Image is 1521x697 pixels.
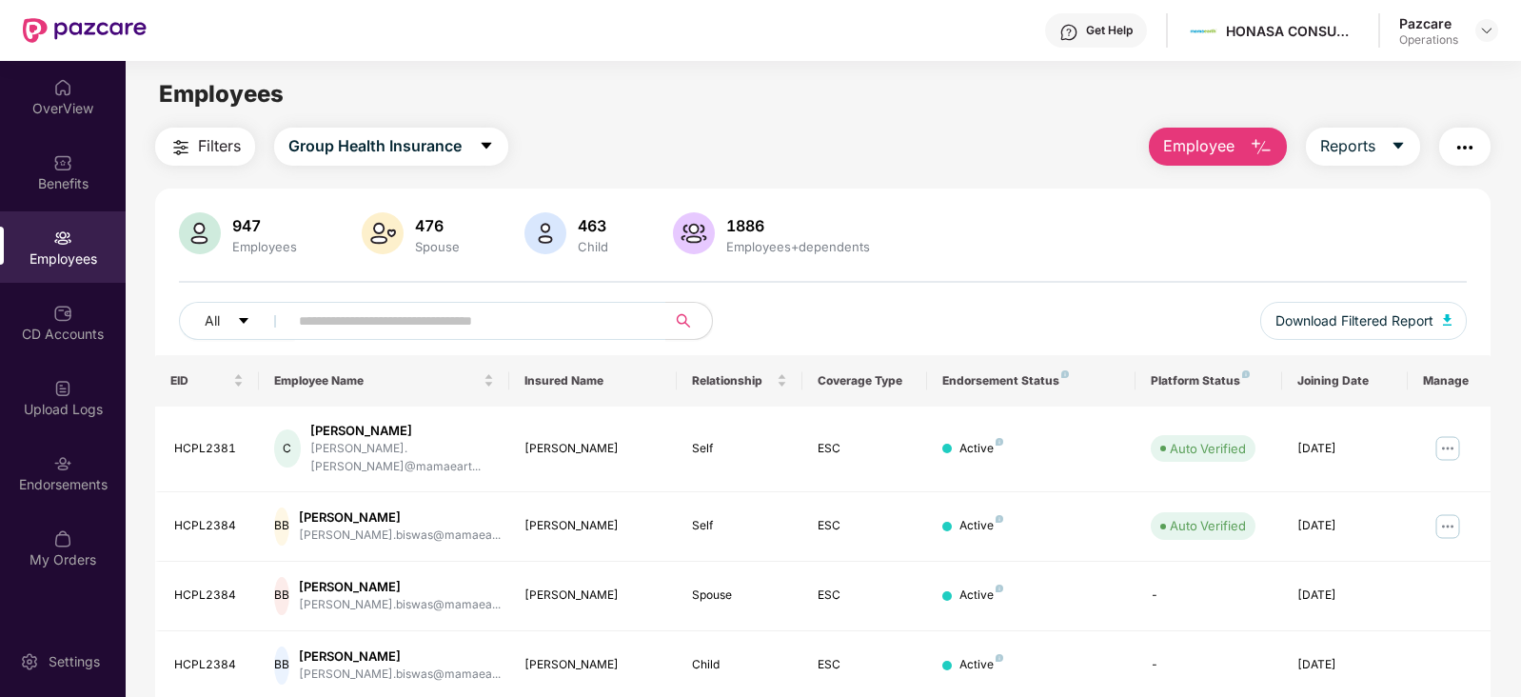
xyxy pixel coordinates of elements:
[996,515,1003,523] img: svg+xml;base64,PHN2ZyB4bWxucz0iaHR0cDovL3d3dy53My5vcmcvMjAwMC9zdmciIHdpZHRoPSI4IiBoZWlnaHQ9IjgiIH...
[1282,355,1408,407] th: Joining Date
[23,18,147,43] img: New Pazcare Logo
[1250,136,1273,159] img: svg+xml;base64,PHN2ZyB4bWxucz0iaHR0cDovL3d3dy53My5vcmcvMjAwMC9zdmciIHhtbG5zOnhsaW5rPSJodHRwOi8vd3...
[155,128,255,166] button: Filters
[228,216,301,235] div: 947
[1170,516,1246,535] div: Auto Verified
[1306,128,1420,166] button: Reportscaret-down
[942,373,1120,388] div: Endorsement Status
[228,239,301,254] div: Employees
[274,647,289,685] div: BB
[1151,373,1267,388] div: Platform Status
[299,578,501,596] div: [PERSON_NAME]
[20,652,39,671] img: svg+xml;base64,PHN2ZyBpZD0iU2V0dGluZy0yMHgyMCIgeG1sbnM9Imh0dHA6Ly93d3cudzMub3JnLzIwMDAvc3ZnIiB3aW...
[53,153,72,172] img: svg+xml;base64,PHN2ZyBpZD0iQmVuZWZpdHMiIHhtbG5zPSJodHRwOi8vd3d3LnczLm9yZy8yMDAwL3N2ZyIgd2lkdGg9Ij...
[677,355,802,407] th: Relationship
[53,78,72,97] img: svg+xml;base64,PHN2ZyBpZD0iSG9tZSIgeG1sbnM9Imh0dHA6Ly93d3cudzMub3JnLzIwMDAvc3ZnIiB3aWR0aD0iMjAiIG...
[1086,23,1133,38] div: Get Help
[53,454,72,473] img: svg+xml;base64,PHN2ZyBpZD0iRW5kb3JzZW1lbnRzIiB4bWxucz0iaHR0cDovL3d3dy53My5vcmcvMjAwMC9zdmciIHdpZH...
[959,440,1003,458] div: Active
[1399,14,1458,32] div: Pazcare
[959,587,1003,605] div: Active
[509,355,676,407] th: Insured Name
[665,302,713,340] button: search
[1443,314,1452,326] img: svg+xml;base64,PHN2ZyB4bWxucz0iaHR0cDovL3d3dy53My5vcmcvMjAwMC9zdmciIHhtbG5zOnhsaW5rPSJodHRwOi8vd3...
[274,128,508,166] button: Group Health Insurancecaret-down
[1059,23,1078,42] img: svg+xml;base64,PHN2ZyBpZD0iSGVscC0zMngzMiIgeG1sbnM9Imh0dHA6Ly93d3cudzMub3JnLzIwMDAvc3ZnIiB3aWR0aD...
[1170,439,1246,458] div: Auto Verified
[155,355,260,407] th: EID
[996,585,1003,592] img: svg+xml;base64,PHN2ZyB4bWxucz0iaHR0cDovL3d3dy53My5vcmcvMjAwMC9zdmciIHdpZHRoPSI4IiBoZWlnaHQ9IjgiIH...
[169,136,192,159] img: svg+xml;base64,PHN2ZyB4bWxucz0iaHR0cDovL3d3dy53My5vcmcvMjAwMC9zdmciIHdpZHRoPSIyNCIgaGVpZ2h0PSIyNC...
[996,654,1003,662] img: svg+xml;base64,PHN2ZyB4bWxucz0iaHR0cDovL3d3dy53My5vcmcvMjAwMC9zdmciIHdpZHRoPSI4IiBoZWlnaHQ9IjgiIH...
[53,379,72,398] img: svg+xml;base64,PHN2ZyBpZD0iVXBsb2FkX0xvZ3MiIGRhdGEtbmFtZT0iVXBsb2FkIExvZ3MiIHhtbG5zPSJodHRwOi8vd3...
[818,587,913,605] div: ESC
[1408,355,1491,407] th: Manage
[524,587,661,605] div: [PERSON_NAME]
[1226,22,1359,40] div: HONASA CONSUMER LIMITED
[237,314,250,329] span: caret-down
[1432,511,1463,542] img: manageButton
[802,355,928,407] th: Coverage Type
[692,587,787,605] div: Spouse
[1297,440,1393,458] div: [DATE]
[524,440,661,458] div: [PERSON_NAME]
[1275,310,1433,331] span: Download Filtered Report
[1297,517,1393,535] div: [DATE]
[1391,138,1406,155] span: caret-down
[310,440,495,476] div: [PERSON_NAME].[PERSON_NAME]@mamaeart...
[665,313,702,329] span: search
[299,508,501,527] div: [PERSON_NAME]
[299,647,501,666] div: [PERSON_NAME]
[205,310,220,331] span: All
[673,212,715,254] img: svg+xml;base64,PHN2ZyB4bWxucz0iaHR0cDovL3d3dy53My5vcmcvMjAwMC9zdmciIHhtbG5zOnhsaW5rPSJodHRwOi8vd3...
[996,438,1003,446] img: svg+xml;base64,PHN2ZyB4bWxucz0iaHR0cDovL3d3dy53My5vcmcvMjAwMC9zdmciIHdpZHRoPSI4IiBoZWlnaHQ9IjgiIH...
[818,517,913,535] div: ESC
[288,134,462,158] span: Group Health Insurance
[959,656,1003,674] div: Active
[692,656,787,674] div: Child
[274,508,289,546] div: BB
[1320,134,1375,158] span: Reports
[310,422,495,440] div: [PERSON_NAME]
[411,239,464,254] div: Spouse
[299,666,501,684] div: [PERSON_NAME].biswas@mamaea...
[1149,128,1287,166] button: Employee
[692,440,787,458] div: Self
[411,216,464,235] div: 476
[53,304,72,323] img: svg+xml;base64,PHN2ZyBpZD0iQ0RfQWNjb3VudHMiIGRhdGEtbmFtZT0iQ0QgQWNjb3VudHMiIHhtbG5zPSJodHRwOi8vd3...
[170,373,230,388] span: EID
[692,373,773,388] span: Relationship
[1479,23,1494,38] img: svg+xml;base64,PHN2ZyBpZD0iRHJvcGRvd24tMzJ4MzIiIHhtbG5zPSJodHRwOi8vd3d3LnczLm9yZy8yMDAwL3N2ZyIgd2...
[299,527,501,545] div: [PERSON_NAME].biswas@mamaea...
[1260,302,1468,340] button: Download Filtered Report
[274,429,301,468] div: C
[818,656,913,674] div: ESC
[53,529,72,548] img: svg+xml;base64,PHN2ZyBpZD0iTXlfT3JkZXJzIiBkYXRhLW5hbWU9Ik15IE9yZGVycyIgeG1sbnM9Imh0dHA6Ly93d3cudz...
[1136,562,1282,631] td: -
[1399,32,1458,48] div: Operations
[524,517,661,535] div: [PERSON_NAME]
[692,517,787,535] div: Self
[53,229,72,248] img: svg+xml;base64,PHN2ZyBpZD0iRW1wbG95ZWVzIiB4bWxucz0iaHR0cDovL3d3dy53My5vcmcvMjAwMC9zdmciIHdpZHRoPS...
[1190,17,1217,45] img: Mamaearth%20Logo.jpg
[524,212,566,254] img: svg+xml;base64,PHN2ZyB4bWxucz0iaHR0cDovL3d3dy53My5vcmcvMjAwMC9zdmciIHhtbG5zOnhsaW5rPSJodHRwOi8vd3...
[722,239,874,254] div: Employees+dependents
[574,239,612,254] div: Child
[198,134,241,158] span: Filters
[1163,134,1235,158] span: Employee
[179,212,221,254] img: svg+xml;base64,PHN2ZyB4bWxucz0iaHR0cDovL3d3dy53My5vcmcvMjAwMC9zdmciIHhtbG5zOnhsaW5rPSJodHRwOi8vd3...
[174,517,245,535] div: HCPL2384
[722,216,874,235] div: 1886
[174,656,245,674] div: HCPL2384
[1061,370,1069,378] img: svg+xml;base64,PHN2ZyB4bWxucz0iaHR0cDovL3d3dy53My5vcmcvMjAwMC9zdmciIHdpZHRoPSI4IiBoZWlnaHQ9IjgiIH...
[1297,656,1393,674] div: [DATE]
[574,216,612,235] div: 463
[1432,433,1463,464] img: manageButton
[174,440,245,458] div: HCPL2381
[524,656,661,674] div: [PERSON_NAME]
[818,440,913,458] div: ESC
[274,577,289,615] div: BB
[43,652,106,671] div: Settings
[479,138,494,155] span: caret-down
[179,302,295,340] button: Allcaret-down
